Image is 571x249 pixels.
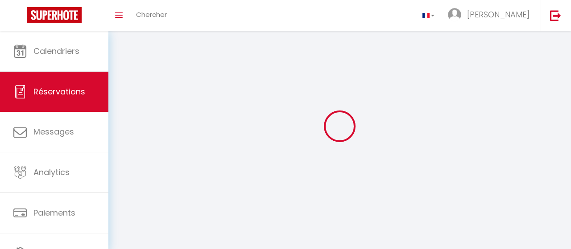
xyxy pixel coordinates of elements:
[33,45,79,57] span: Calendriers
[33,86,85,97] span: Réservations
[27,7,82,23] img: Super Booking
[467,9,530,20] span: [PERSON_NAME]
[550,10,561,21] img: logout
[33,126,74,137] span: Messages
[33,207,75,218] span: Paiements
[448,8,461,21] img: ...
[136,10,167,19] span: Chercher
[33,167,70,178] span: Analytics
